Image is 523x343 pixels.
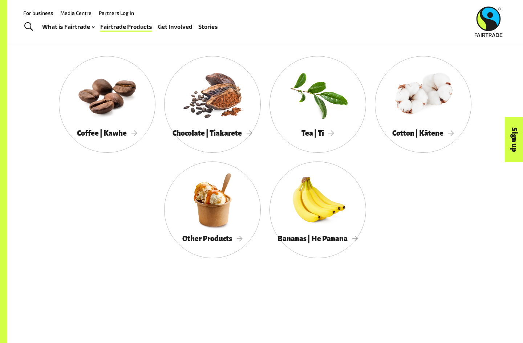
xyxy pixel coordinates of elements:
[59,56,155,153] a: Coffee | Kawhe
[173,129,252,137] span: Chocolate | Tiakarete
[198,21,218,32] a: Stories
[182,235,243,243] span: Other Products
[60,10,92,16] a: Media Centre
[42,21,94,32] a: What is Fairtrade
[375,56,471,153] a: Cotton | Kātene
[269,56,366,153] a: Tea | Tī
[301,129,335,137] span: Tea | Tī
[20,18,37,36] a: Toggle Search
[100,21,152,32] a: Fairtrade Products
[164,161,261,258] a: Other Products
[99,10,134,16] a: Partners Log In
[475,7,503,37] img: Fairtrade Australia New Zealand logo
[277,235,358,243] span: Bananas | He Panana
[269,161,366,258] a: Bananas | He Panana
[77,129,137,137] span: Coffee | Kawhe
[164,56,261,153] a: Chocolate | Tiakarete
[392,129,454,137] span: Cotton | Kātene
[158,21,192,32] a: Get Involved
[23,10,53,16] a: For business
